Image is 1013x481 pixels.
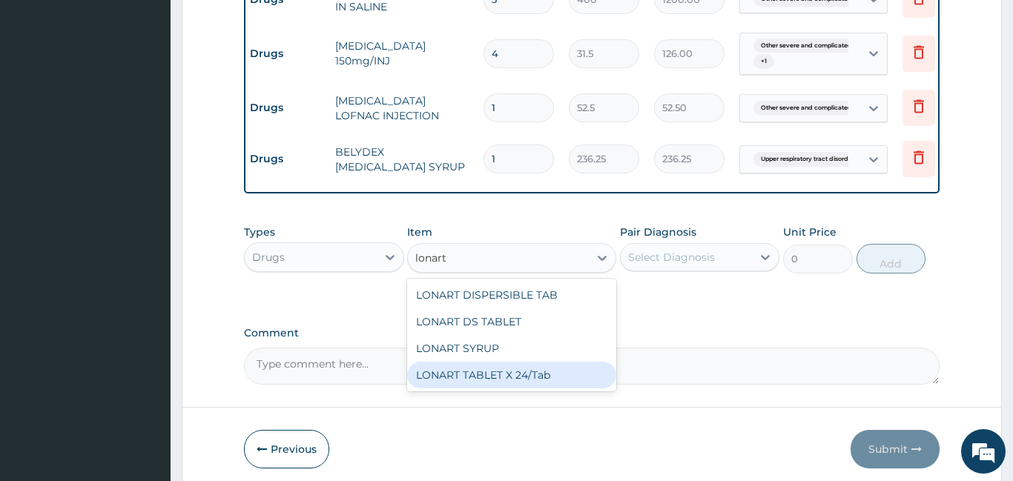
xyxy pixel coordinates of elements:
[244,226,275,239] label: Types
[753,101,870,116] span: Other severe and complicated P...
[628,250,715,265] div: Select Diagnosis
[851,430,940,468] button: Submit
[243,7,279,43] div: Minimize live chat window
[620,225,696,239] label: Pair Diagnosis
[328,31,476,76] td: [MEDICAL_DATA] 150mg/INJ
[328,86,476,130] td: [MEDICAL_DATA] LOFNAC INJECTION
[753,54,774,69] span: + 1
[27,74,60,111] img: d_794563401_company_1708531726252_794563401
[407,225,432,239] label: Item
[244,327,940,339] label: Comment
[753,152,860,167] span: Upper respiratory tract disord...
[753,39,870,53] span: Other severe and complicated P...
[244,430,329,468] button: Previous
[242,145,328,173] td: Drugs
[7,322,283,374] textarea: Type your message and hit 'Enter'
[407,308,616,335] div: LONART DS TABLET
[77,83,249,102] div: Chat with us now
[857,244,926,273] button: Add
[242,94,328,122] td: Drugs
[252,250,285,265] div: Drugs
[407,362,616,388] div: LONART TABLET X 24/Tab
[328,137,476,182] td: BELYDEX [MEDICAL_DATA] SYRUP
[86,145,205,295] span: We're online!
[242,40,328,67] td: Drugs
[407,282,616,308] div: LONART DISPERSIBLE TAB
[783,225,837,239] label: Unit Price
[407,335,616,362] div: LONART SYRUP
